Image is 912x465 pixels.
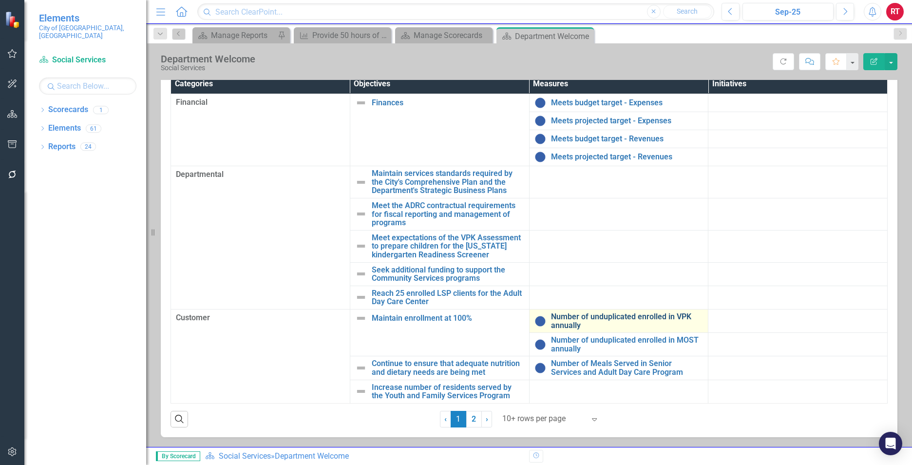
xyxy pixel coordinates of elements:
a: Finances [372,98,524,107]
img: Not Defined [355,176,367,188]
span: › [486,414,488,424]
a: Number of Meals Served in Senior Services and Adult Day Care Program [551,359,703,376]
input: Search ClearPoint... [197,3,714,20]
div: 24 [80,143,96,151]
span: Search [677,7,698,15]
span: By Scorecard [156,451,200,461]
div: Provide 50 hours of Leadership Training [312,29,389,41]
a: Manage Reports [195,29,275,41]
img: No data [534,339,546,350]
td: Double-Click to Edit Right Click for Context Menu [350,94,529,166]
a: Number of unduplicated enrolled in MOST annually [551,336,703,353]
button: Sep-25 [742,3,834,20]
img: ClearPoint Strategy [5,11,22,28]
div: 61 [86,124,101,133]
td: Double-Click to Edit Right Click for Context Menu [529,130,708,148]
td: Double-Click to Edit Right Click for Context Menu [350,310,529,356]
span: Elements [39,12,136,24]
a: Reports [48,141,76,153]
div: Sep-25 [746,6,830,18]
img: No data [534,362,546,374]
td: Double-Click to Edit Right Click for Context Menu [529,333,708,356]
button: Search [663,5,712,19]
img: Not Defined [355,291,367,303]
a: Number of unduplicated enrolled in VPK annually [551,312,703,329]
a: Increase number of residents served by the Youth and Family Services Program [372,383,524,400]
td: Double-Click to Edit Right Click for Context Menu [350,356,529,380]
a: Scorecards [48,104,88,116]
a: Reach 25 enrolled LSP clients for the Adult Day Care Center [372,289,524,306]
input: Search Below... [39,77,136,95]
a: Social Services [39,55,136,66]
a: Maintain services standards required by the City's Comprehensive Plan and the Department's Strate... [372,169,524,195]
span: Departmental [176,169,345,180]
div: Department Welcome [161,54,255,64]
span: ‹ [444,414,447,424]
a: Provide 50 hours of Leadership Training [296,29,389,41]
img: No data [534,97,546,109]
div: Social Services [161,64,255,72]
td: Double-Click to Edit Right Click for Context Menu [350,262,529,286]
img: Not Defined [355,312,367,324]
div: Manage Reports [211,29,275,41]
button: RT [886,3,904,20]
td: Double-Click to Edit Right Click for Context Menu [350,380,529,403]
td: Double-Click to Edit Right Click for Context Menu [529,148,708,166]
img: No data [534,151,546,163]
td: Double-Click to Edit Right Click for Context Menu [529,310,708,333]
img: No data [534,133,546,145]
a: Meets budget target - Revenues [551,135,703,143]
img: Not Defined [355,362,367,374]
td: Double-Click to Edit Right Click for Context Menu [350,166,529,198]
a: Continue to ensure that adequate nutrition and dietary needs are being met [372,359,524,376]
div: Manage Scorecards [414,29,490,41]
span: Customer [176,312,345,324]
div: Department Welcome [275,451,349,461]
img: Not Defined [355,268,367,280]
img: No data [534,315,546,327]
td: Double-Click to Edit Right Click for Context Menu [529,94,708,112]
img: Not Defined [355,97,367,109]
img: No data [534,115,546,127]
a: Social Services [219,451,271,461]
img: Not Defined [355,208,367,220]
div: 1 [93,106,109,114]
td: Double-Click to Edit Right Click for Context Menu [350,286,529,309]
a: Elements [48,123,81,134]
a: Meet expectations of the VPK Assessment to prepare children for the [US_STATE] kindergarten Readi... [372,233,524,259]
img: Not Defined [355,240,367,252]
td: Double-Click to Edit Right Click for Context Menu [350,198,529,231]
div: » [205,451,522,462]
div: Open Intercom Messenger [879,432,902,455]
td: Double-Click to Edit [171,310,350,404]
a: Maintain enrollment at 100% [372,314,524,323]
span: Financial [176,97,345,108]
td: Double-Click to Edit Right Click for Context Menu [350,230,529,262]
a: Manage Scorecards [398,29,490,41]
a: Meets projected target - Revenues [551,153,703,161]
td: Double-Click to Edit Right Click for Context Menu [529,356,708,380]
a: Meet the ADRC contractual requirements for fiscal reporting and management of programs [372,201,524,227]
span: 1 [451,411,466,427]
small: City of [GEOGRAPHIC_DATA], [GEOGRAPHIC_DATA] [39,24,136,40]
div: Department Welcome [515,30,591,42]
a: Meets projected target - Expenses [551,116,703,125]
td: Double-Click to Edit [171,166,350,310]
a: 2 [466,411,482,427]
a: Meets budget target - Expenses [551,98,703,107]
td: Double-Click to Edit [171,94,350,166]
img: Not Defined [355,386,367,397]
td: Double-Click to Edit Right Click for Context Menu [529,112,708,130]
a: Seek additional funding to support the Community Services programs [372,266,524,283]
